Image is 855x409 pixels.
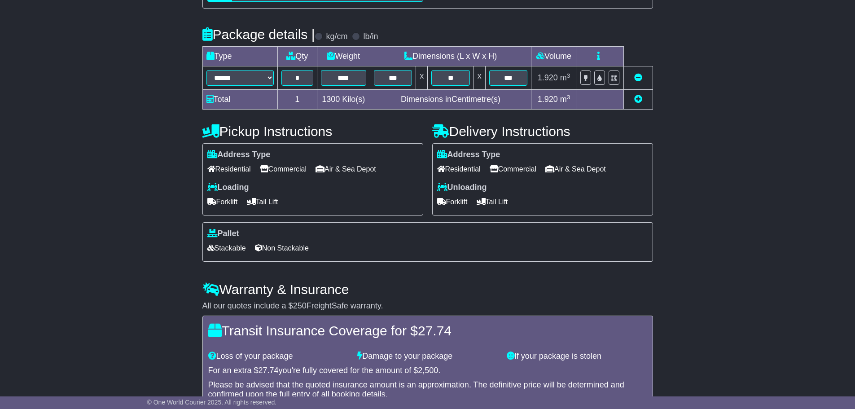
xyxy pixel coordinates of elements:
[317,47,370,66] td: Weight
[567,94,570,101] sup: 3
[418,366,438,375] span: 2,500
[560,73,570,82] span: m
[326,32,347,42] label: kg/cm
[293,301,307,310] span: 250
[353,352,502,361] div: Damage to your package
[202,27,315,42] h4: Package details |
[634,95,642,104] a: Add new item
[202,124,423,139] h4: Pickup Instructions
[202,282,653,297] h4: Warranty & Insurance
[260,162,307,176] span: Commercial
[370,90,531,110] td: Dimensions in Centimetre(s)
[477,195,508,209] span: Tail Lift
[502,352,652,361] div: If your package is stolen
[316,162,376,176] span: Air & Sea Depot
[207,241,246,255] span: Stackable
[207,183,249,193] label: Loading
[202,47,277,66] td: Type
[208,323,647,338] h4: Transit Insurance Coverage for $
[437,183,487,193] label: Unloading
[567,72,570,79] sup: 3
[277,90,317,110] td: 1
[207,150,271,160] label: Address Type
[437,162,481,176] span: Residential
[474,66,485,90] td: x
[247,195,278,209] span: Tail Lift
[322,95,340,104] span: 1300
[416,66,428,90] td: x
[545,162,606,176] span: Air & Sea Depot
[490,162,536,176] span: Commercial
[202,301,653,311] div: All our quotes include a $ FreightSafe warranty.
[418,323,452,338] span: 27.74
[207,195,238,209] span: Forklift
[255,241,309,255] span: Non Stackable
[363,32,378,42] label: lb/in
[538,73,558,82] span: 1.920
[204,352,353,361] div: Loss of your package
[259,366,279,375] span: 27.74
[634,73,642,82] a: Remove this item
[432,124,653,139] h4: Delivery Instructions
[437,195,468,209] span: Forklift
[538,95,558,104] span: 1.920
[208,380,647,400] div: Please be advised that the quoted insurance amount is an approximation. The definitive price will...
[208,366,647,376] div: For an extra $ you're fully covered for the amount of $ .
[207,229,239,239] label: Pallet
[437,150,500,160] label: Address Type
[202,90,277,110] td: Total
[531,47,576,66] td: Volume
[207,162,251,176] span: Residential
[277,47,317,66] td: Qty
[317,90,370,110] td: Kilo(s)
[370,47,531,66] td: Dimensions (L x W x H)
[147,399,277,406] span: © One World Courier 2025. All rights reserved.
[560,95,570,104] span: m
